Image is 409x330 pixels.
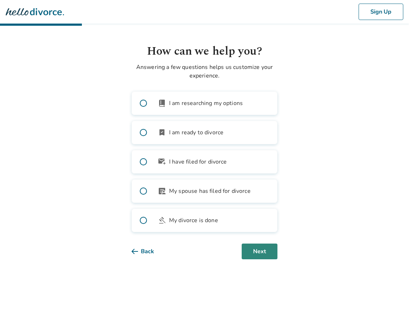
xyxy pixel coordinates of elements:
button: Sign Up [359,4,403,20]
span: book_2 [158,99,166,107]
span: My divorce is done [169,216,218,225]
span: I am researching my options [169,99,243,107]
span: bookmark_check [158,128,166,137]
span: I have filed for divorce [169,157,227,166]
button: Next [242,244,277,259]
h1: How can we help you? [132,43,277,60]
span: outgoing_mail [158,157,166,166]
span: I am ready to divorce [169,128,223,137]
iframe: Chat Widget [373,296,409,330]
span: gavel [158,216,166,225]
span: My spouse has filed for divorce [169,187,251,195]
p: Answering a few questions helps us customize your experience. [132,63,277,80]
button: Back [132,244,166,259]
span: article_person [158,187,166,195]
